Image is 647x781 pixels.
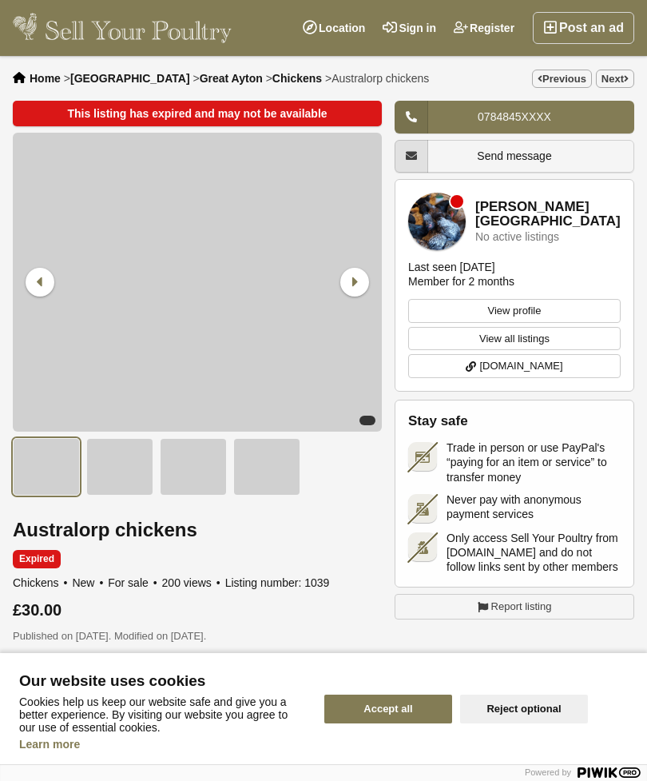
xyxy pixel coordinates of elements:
[13,133,382,432] img: Australorp chickens - 1/4
[13,576,69,589] span: Chickens
[447,531,621,575] span: Only access Sell Your Poultry from [DOMAIN_NAME] and do not follow links sent by other members
[325,72,429,85] li: >
[374,12,445,44] a: Sign in
[200,72,263,85] a: Great Ayton
[13,601,382,619] div: £30.00
[266,72,322,85] li: >
[477,149,551,162] span: Send message
[525,767,571,777] span: Powered by
[460,695,588,723] button: Reject optional
[13,12,232,44] img: Sell Your Poultry
[395,101,634,133] a: 0784845XXXX
[72,576,105,589] span: New
[19,738,80,751] a: Learn more
[451,195,463,208] div: Member is offline
[272,72,322,85] a: Chickens
[491,599,552,615] span: Report listing
[160,438,227,496] img: Australorp chickens - 3
[331,72,429,85] span: Australorp chickens
[596,70,634,88] a: Next
[233,438,300,496] img: Australorp chickens - 4
[532,70,592,88] a: Previous
[162,576,222,589] span: 200 views
[193,72,262,85] li: >
[64,72,190,85] li: >
[70,72,190,85] a: [GEOGRAPHIC_DATA]
[408,274,514,289] div: Member for 2 months
[294,12,374,44] a: Location
[408,299,621,323] a: View profile
[408,354,621,378] a: [DOMAIN_NAME]
[13,628,382,644] p: Published on [DATE]. Modified on [DATE].
[324,695,452,723] button: Accept all
[533,12,634,44] a: Post an ad
[408,260,495,274] div: Last seen [DATE]
[408,193,466,250] img: Stell House Farm
[447,440,621,484] span: Trade in person or use PayPal's “paying for an item or service” to transfer money
[408,327,621,351] a: View all listings
[13,438,80,496] img: Australorp chickens - 1
[19,695,305,734] p: Cookies help us keep our website safe and give you a better experience. By visiting our website y...
[13,520,382,540] h1: Australorp chickens
[13,101,382,126] div: This listing has expired and may not be available
[479,358,562,374] span: [DOMAIN_NAME]
[395,140,634,173] a: Send message
[225,576,330,589] span: Listing number: 1039
[475,200,621,229] a: [PERSON_NAME][GEOGRAPHIC_DATA]
[447,492,621,521] span: Never pay with anonymous payment services
[108,576,158,589] span: For sale
[395,594,634,620] a: Report listing
[30,72,61,85] a: Home
[86,438,153,496] img: Australorp chickens - 2
[408,413,621,429] h2: Stay safe
[475,231,559,243] div: No active listings
[19,673,305,689] span: Our website uses cookies
[445,12,523,44] a: Register
[13,550,61,568] span: Expired
[478,110,551,123] span: 0784845XXXX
